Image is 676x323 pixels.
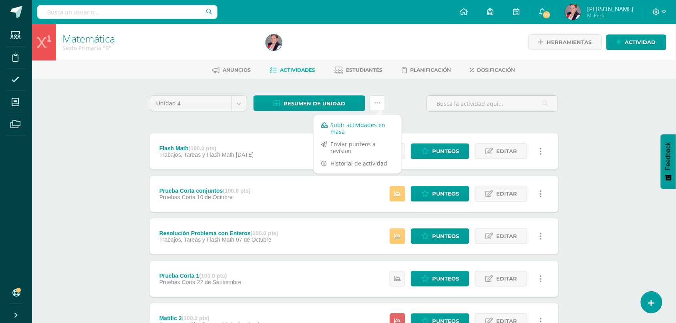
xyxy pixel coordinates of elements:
[197,194,233,200] span: 10 de Octubre
[182,315,209,321] strong: (100.0 pts)
[665,142,672,170] span: Feedback
[159,279,195,285] span: Pruebas Corta
[625,35,656,50] span: Actividad
[470,64,515,77] a: Dosificación
[411,143,469,159] a: Punteos
[280,67,315,73] span: Actividades
[251,230,278,236] strong: (100.0 pts)
[427,96,558,111] input: Busca la actividad aquí...
[159,151,235,158] span: Trabajos, Tareas y Flash Math
[150,96,247,111] a: Unidad 4
[62,33,256,44] h1: Matemática
[346,67,382,73] span: Estudiantes
[62,44,256,52] div: Sexto Primaria 'B'
[314,119,402,138] a: Subir actividades en masa
[159,230,278,236] div: Resolución Problema con Enteros
[411,271,469,287] a: Punteos
[496,229,517,244] span: Editar
[496,271,517,286] span: Editar
[212,64,251,77] a: Anuncios
[159,315,266,321] div: Matific 3
[223,188,251,194] strong: (100.0 pts)
[432,144,459,159] span: Punteos
[199,273,227,279] strong: (100.0 pts)
[314,138,402,157] a: Enviar punteos a revision
[496,144,517,159] span: Editar
[266,34,282,50] img: b642a002b92f01e9ab70c74b6c3c30d5.png
[156,96,225,111] span: Unidad 4
[254,95,365,111] a: Resumen de unidad
[542,10,551,19] span: 72
[159,194,195,200] span: Pruebas Corta
[62,32,115,45] a: Matemática
[432,186,459,201] span: Punteos
[411,228,469,244] a: Punteos
[159,145,254,151] div: Flash Math
[432,271,459,286] span: Punteos
[284,96,345,111] span: Resumen de unidad
[565,4,581,20] img: b642a002b92f01e9ab70c74b6c3c30d5.png
[37,5,217,19] input: Busca un usuario...
[496,186,517,201] span: Editar
[159,236,235,243] span: Trabajos, Tareas y Flash Math
[661,134,676,189] button: Feedback - Mostrar encuesta
[606,34,666,50] a: Actividad
[402,64,451,77] a: Planificación
[587,12,633,19] span: Mi Perfil
[528,34,602,50] a: Herramientas
[159,188,251,194] div: Prueba Corta conjuntos
[547,35,592,50] span: Herramientas
[189,145,216,151] strong: (100.0 pts)
[236,151,254,158] span: [DATE]
[410,67,451,73] span: Planificación
[411,186,469,202] a: Punteos
[197,279,241,285] span: 22 de Septiembre
[236,236,272,243] span: 07 de Octubre
[159,273,241,279] div: Prueba Corta 1
[334,64,382,77] a: Estudiantes
[432,229,459,244] span: Punteos
[477,67,515,73] span: Dosificación
[587,5,633,13] span: [PERSON_NAME]
[270,64,315,77] a: Actividades
[223,67,251,73] span: Anuncios
[314,157,402,170] a: Historial de actividad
